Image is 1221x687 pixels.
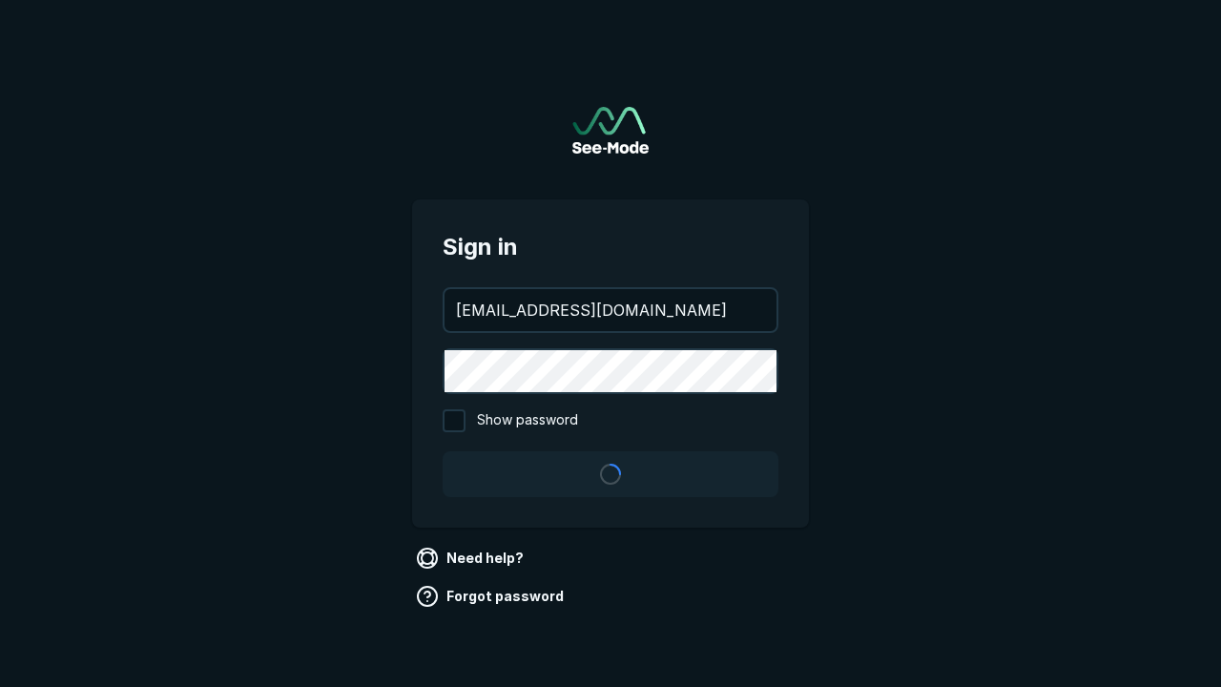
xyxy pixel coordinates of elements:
a: Forgot password [412,581,571,612]
img: See-Mode Logo [572,107,649,154]
a: Need help? [412,543,531,573]
span: Sign in [443,230,778,264]
a: Go to sign in [572,107,649,154]
input: your@email.com [445,289,776,331]
span: Show password [477,409,578,432]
